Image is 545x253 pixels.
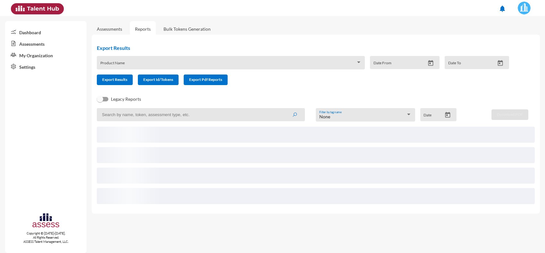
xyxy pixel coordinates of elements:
button: Download PDF [491,109,528,120]
button: Open calendar [442,112,453,118]
a: Bulk Tokens Generation [158,21,216,37]
a: My Organization [5,49,87,61]
span: Legacy Reports [111,95,141,103]
span: Export Id/Tokens [143,77,173,82]
input: Search by name, token, assessment type, etc. [97,108,305,121]
button: Open calendar [425,60,436,67]
a: Reports [130,21,156,37]
h2: Export Results [97,45,514,51]
mat-icon: notifications [499,5,506,12]
button: Open calendar [495,60,506,67]
span: None [319,114,330,119]
p: Copyright © [DATE]-[DATE]. All Rights Reserved. ASSESS Talent Management, LLC. [5,231,87,244]
span: Export Pdf Reports [189,77,222,82]
button: Export Pdf Reports [184,75,228,85]
a: Assessments [97,26,122,32]
a: Settings [5,61,87,72]
button: Export Results [97,75,133,85]
a: Dashboard [5,26,87,38]
a: Assessments [5,38,87,49]
button: Export Id/Tokens [138,75,179,85]
img: assesscompany-logo.png [32,212,60,230]
span: Export Results [102,77,127,82]
span: Download PDF [497,112,523,117]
